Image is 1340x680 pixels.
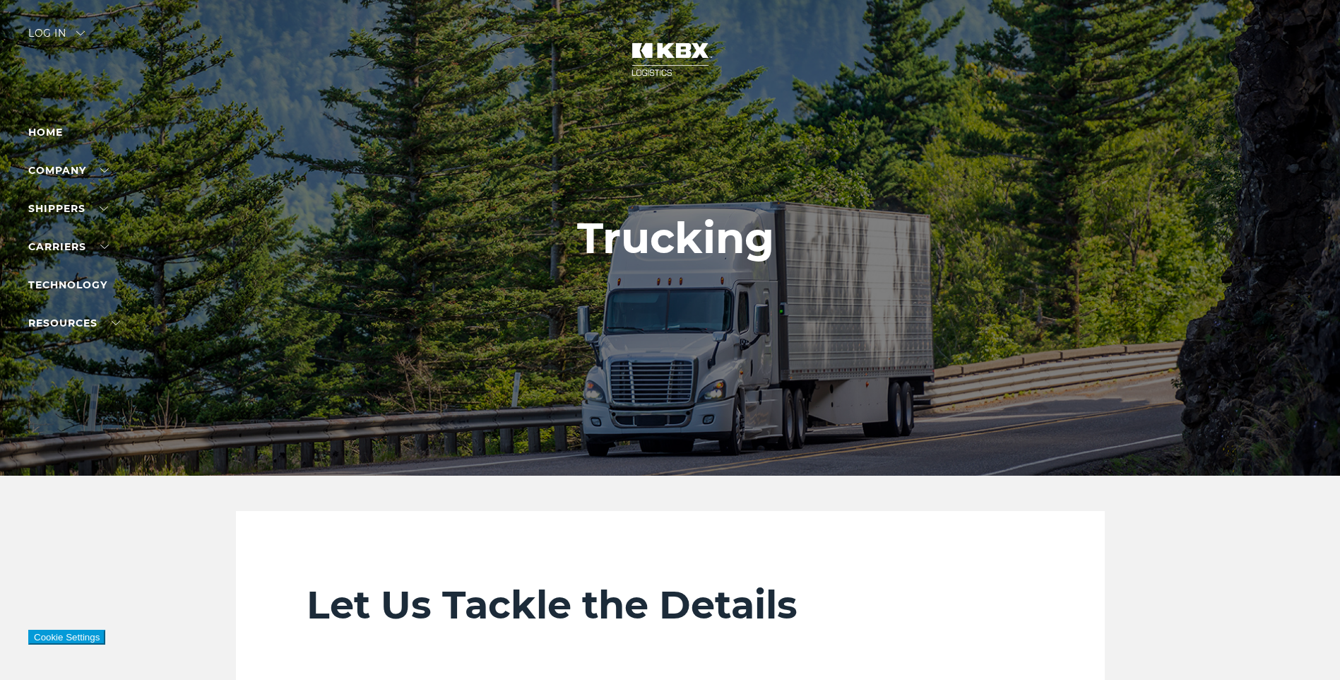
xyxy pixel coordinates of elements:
[577,214,774,262] h1: Trucking
[28,202,108,215] a: SHIPPERS
[76,31,85,35] img: arrow
[28,240,109,253] a: Carriers
[28,28,85,49] div: Log in
[307,582,1034,628] h2: Let Us Tackle the Details
[28,630,105,645] button: Cookie Settings
[617,28,723,90] img: kbx logo
[28,317,120,329] a: RESOURCES
[28,164,109,177] a: Company
[28,126,63,139] a: Home
[28,279,107,291] a: Technology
